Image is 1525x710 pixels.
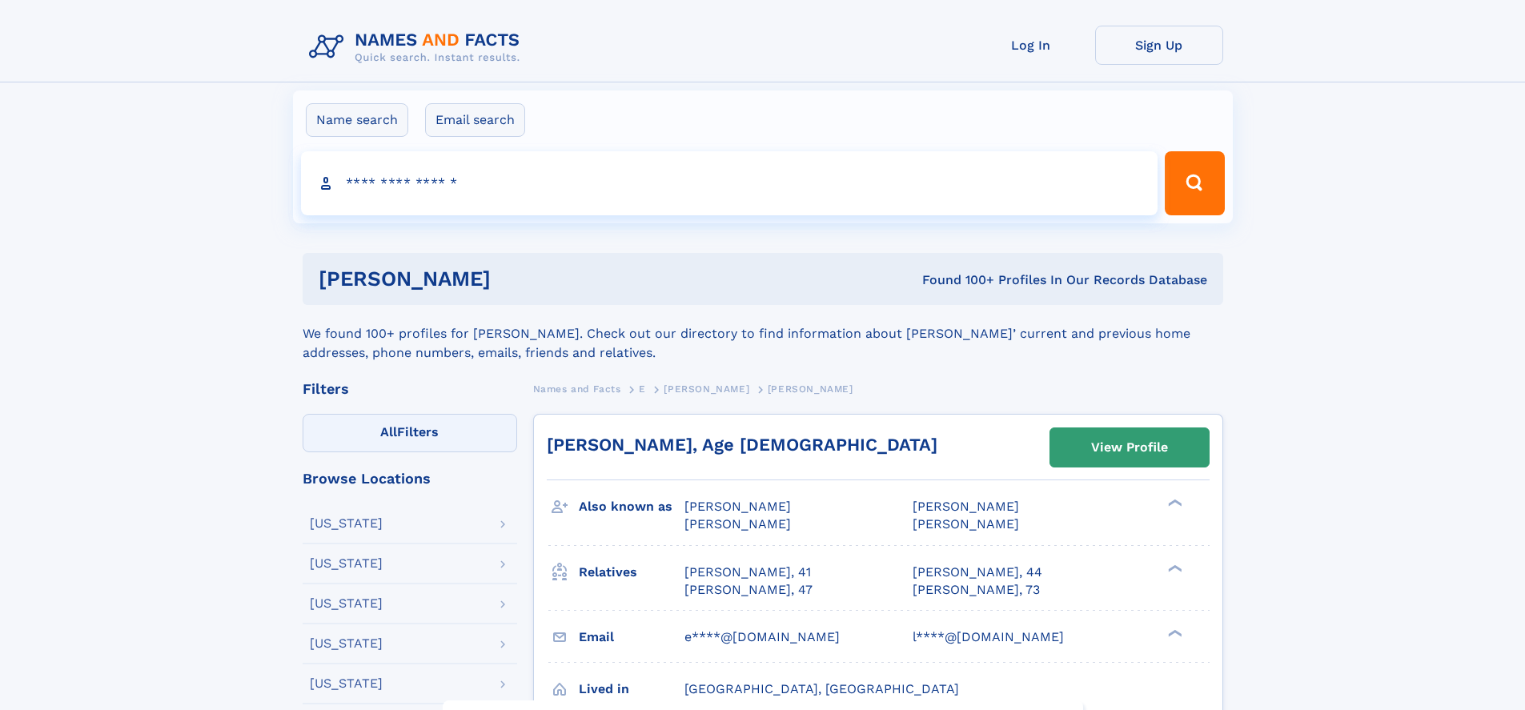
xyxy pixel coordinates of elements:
[684,581,813,599] a: [PERSON_NAME], 47
[310,597,383,610] div: [US_STATE]
[706,271,1207,289] div: Found 100+ Profiles In Our Records Database
[310,677,383,690] div: [US_STATE]
[1165,151,1224,215] button: Search Button
[1050,428,1209,467] a: View Profile
[303,26,533,69] img: Logo Names and Facts
[639,383,646,395] span: E
[913,581,1040,599] a: [PERSON_NAME], 73
[913,499,1019,514] span: [PERSON_NAME]
[303,414,517,452] label: Filters
[533,379,621,399] a: Names and Facts
[684,681,959,696] span: [GEOGRAPHIC_DATA], [GEOGRAPHIC_DATA]
[306,103,408,137] label: Name search
[684,499,791,514] span: [PERSON_NAME]
[579,493,684,520] h3: Also known as
[303,382,517,396] div: Filters
[1164,498,1183,508] div: ❯
[684,516,791,531] span: [PERSON_NAME]
[1091,429,1168,466] div: View Profile
[913,516,1019,531] span: [PERSON_NAME]
[310,557,383,570] div: [US_STATE]
[639,379,646,399] a: E
[301,151,1158,215] input: search input
[303,305,1223,363] div: We found 100+ profiles for [PERSON_NAME]. Check out our directory to find information about [PERS...
[664,383,749,395] span: [PERSON_NAME]
[579,624,684,651] h3: Email
[380,424,397,439] span: All
[1164,563,1183,573] div: ❯
[1164,628,1183,638] div: ❯
[913,564,1042,581] a: [PERSON_NAME], 44
[579,559,684,586] h3: Relatives
[547,435,937,455] a: [PERSON_NAME], Age [DEMOGRAPHIC_DATA]
[310,517,383,530] div: [US_STATE]
[664,379,749,399] a: [PERSON_NAME]
[319,269,707,289] h1: [PERSON_NAME]
[310,637,383,650] div: [US_STATE]
[684,564,811,581] a: [PERSON_NAME], 41
[303,471,517,486] div: Browse Locations
[768,383,853,395] span: [PERSON_NAME]
[425,103,525,137] label: Email search
[579,676,684,703] h3: Lived in
[967,26,1095,65] a: Log In
[1095,26,1223,65] a: Sign Up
